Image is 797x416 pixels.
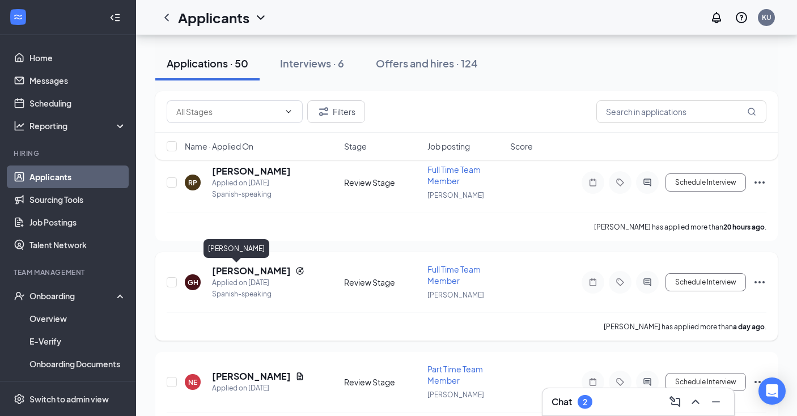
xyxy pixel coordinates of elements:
[188,178,197,188] div: RP
[710,11,723,24] svg: Notifications
[344,277,421,288] div: Review Stage
[14,268,124,277] div: Team Management
[29,46,126,69] a: Home
[212,165,291,177] h5: [PERSON_NAME]
[212,370,291,383] h5: [PERSON_NAME]
[212,265,291,277] h5: [PERSON_NAME]
[212,288,304,300] div: Spanish-speaking
[212,177,291,189] div: Applied on [DATE]
[427,141,470,152] span: Job posting
[344,141,367,152] span: Stage
[280,56,344,70] div: Interviews · 6
[689,395,702,409] svg: ChevronUp
[668,395,682,409] svg: ComposeMessage
[295,266,304,275] svg: Reapply
[29,234,126,256] a: Talent Network
[707,393,725,411] button: Minimize
[204,239,269,258] div: [PERSON_NAME]
[613,377,627,387] svg: Tag
[29,69,126,92] a: Messages
[427,390,484,399] span: [PERSON_NAME]
[29,393,109,405] div: Switch to admin view
[29,120,127,131] div: Reporting
[29,353,126,375] a: Onboarding Documents
[344,376,421,388] div: Review Stage
[254,11,268,24] svg: ChevronDown
[641,278,654,287] svg: ActiveChat
[109,12,121,23] svg: Collapse
[188,278,198,287] div: GH
[212,277,304,288] div: Applied on [DATE]
[29,165,126,188] a: Applicants
[753,176,766,189] svg: Ellipses
[185,141,253,152] span: Name · Applied On
[665,273,746,291] button: Schedule Interview
[665,173,746,192] button: Schedule Interview
[641,178,654,187] svg: ActiveChat
[613,278,627,287] svg: Tag
[427,291,484,299] span: [PERSON_NAME]
[295,372,304,381] svg: Document
[733,322,765,331] b: a day ago
[29,330,126,353] a: E-Verify
[596,100,766,123] input: Search in applications
[167,56,248,70] div: Applications · 50
[586,377,600,387] svg: Note
[641,377,654,387] svg: ActiveChat
[758,377,786,405] div: Open Intercom Messenger
[427,364,483,385] span: Part Time Team Member
[29,375,126,398] a: Activity log
[709,395,723,409] svg: Minimize
[29,188,126,211] a: Sourcing Tools
[14,148,124,158] div: Hiring
[583,397,587,407] div: 2
[344,177,421,188] div: Review Stage
[427,191,484,199] span: [PERSON_NAME]
[686,393,705,411] button: ChevronUp
[613,178,627,187] svg: Tag
[753,275,766,289] svg: Ellipses
[29,290,117,302] div: Onboarding
[212,383,304,394] div: Applied on [DATE]
[212,189,291,200] div: Spanish-speaking
[666,393,684,411] button: ComposeMessage
[665,373,746,391] button: Schedule Interview
[747,107,756,116] svg: MagnifyingGlass
[594,222,766,232] p: [PERSON_NAME] has applied more than .
[552,396,572,408] h3: Chat
[604,322,766,332] p: [PERSON_NAME] has applied more than .
[762,12,771,22] div: KU
[14,393,25,405] svg: Settings
[29,307,126,330] a: Overview
[29,92,126,114] a: Scheduling
[160,11,173,24] svg: ChevronLeft
[188,377,197,387] div: NE
[586,278,600,287] svg: Note
[307,100,365,123] button: Filter Filters
[735,11,748,24] svg: QuestionInfo
[376,56,478,70] div: Offers and hires · 124
[14,120,25,131] svg: Analysis
[176,105,279,118] input: All Stages
[427,264,481,286] span: Full Time Team Member
[317,105,330,118] svg: Filter
[12,11,24,23] svg: WorkstreamLogo
[586,178,600,187] svg: Note
[284,107,293,116] svg: ChevronDown
[178,8,249,27] h1: Applicants
[510,141,533,152] span: Score
[29,211,126,234] a: Job Postings
[14,290,25,302] svg: UserCheck
[753,375,766,389] svg: Ellipses
[723,223,765,231] b: 20 hours ago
